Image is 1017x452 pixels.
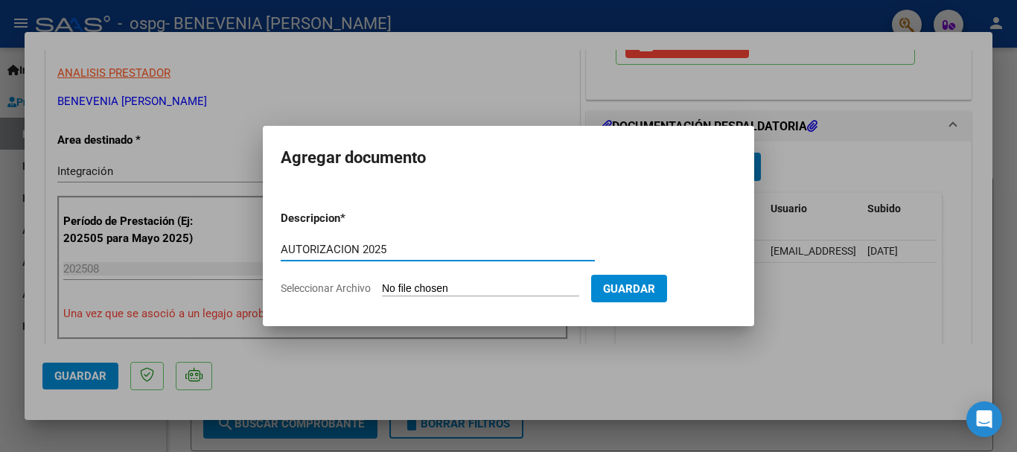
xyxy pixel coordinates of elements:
h2: Agregar documento [281,144,736,172]
div: Open Intercom Messenger [966,401,1002,437]
p: Descripcion [281,210,418,227]
button: Guardar [591,275,667,302]
span: Guardar [603,282,655,296]
span: Seleccionar Archivo [281,282,371,294]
